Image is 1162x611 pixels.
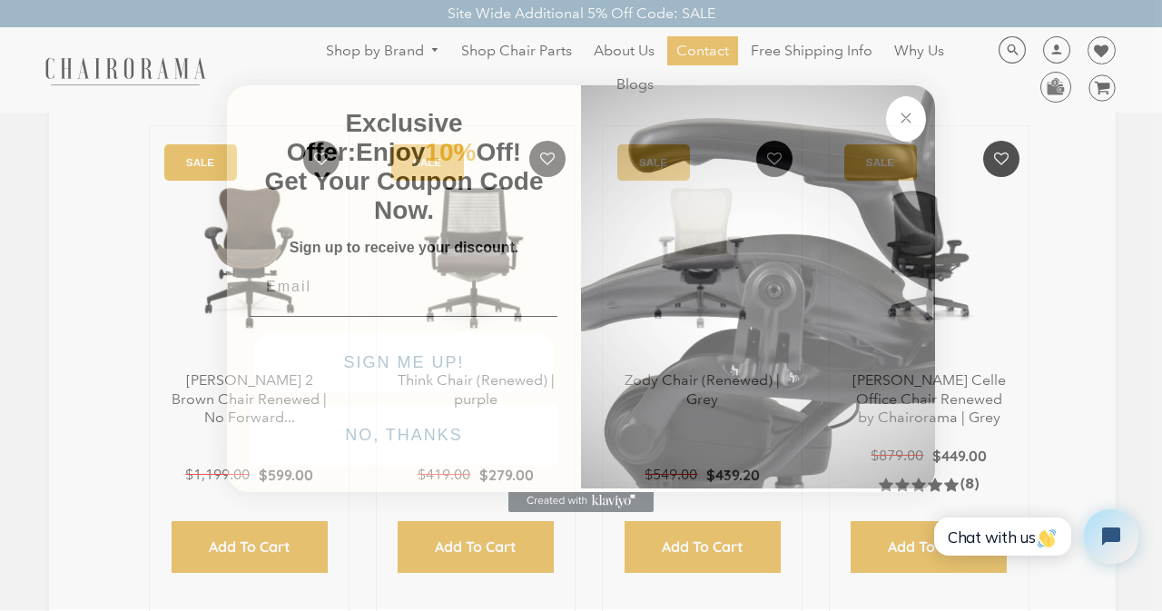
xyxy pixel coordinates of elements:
button: SIGN ME UP! [254,332,554,392]
img: underline [251,316,557,317]
span: Sign up to receive your discount. [290,240,518,255]
img: 92d77583-a095-41f6-84e7-858462e0427a.jpeg [581,82,935,488]
button: NO, THANKS [251,405,557,465]
span: Exclusive Offer: [287,109,463,166]
button: Close dialog [886,96,926,142]
span: 10% [425,138,476,166]
a: Created with Klaviyo - opens in a new tab [508,490,654,512]
span: Get Your Coupon Code Now. [265,167,544,224]
input: Email [251,269,557,305]
span: Enjoy Off! [356,138,521,166]
iframe: Tidio Chat [920,494,1154,579]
